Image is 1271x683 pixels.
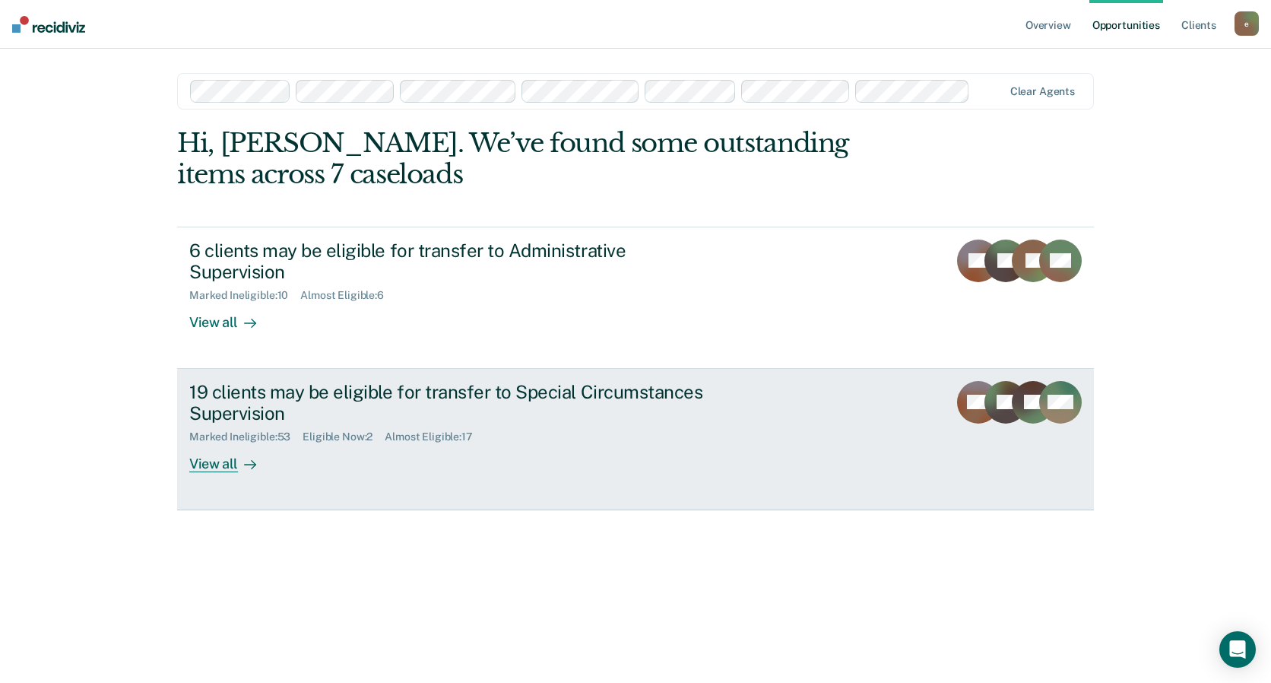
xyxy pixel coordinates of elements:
[189,289,300,302] div: Marked Ineligible : 10
[189,381,723,425] div: 19 clients may be eligible for transfer to Special Circumstances Supervision
[189,430,303,443] div: Marked Ineligible : 53
[189,240,723,284] div: 6 clients may be eligible for transfer to Administrative Supervision
[12,16,85,33] img: Recidiviz
[303,430,385,443] div: Eligible Now : 2
[189,302,274,332] div: View all
[177,227,1094,369] a: 6 clients may be eligible for transfer to Administrative SupervisionMarked Ineligible:10Almost El...
[189,443,274,473] div: View all
[1219,631,1256,668] div: Open Intercom Messenger
[385,430,485,443] div: Almost Eligible : 17
[177,369,1094,510] a: 19 clients may be eligible for transfer to Special Circumstances SupervisionMarked Ineligible:53E...
[300,289,396,302] div: Almost Eligible : 6
[1235,11,1259,36] button: e
[1010,85,1075,98] div: Clear agents
[177,128,911,190] div: Hi, [PERSON_NAME]. We’ve found some outstanding items across 7 caseloads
